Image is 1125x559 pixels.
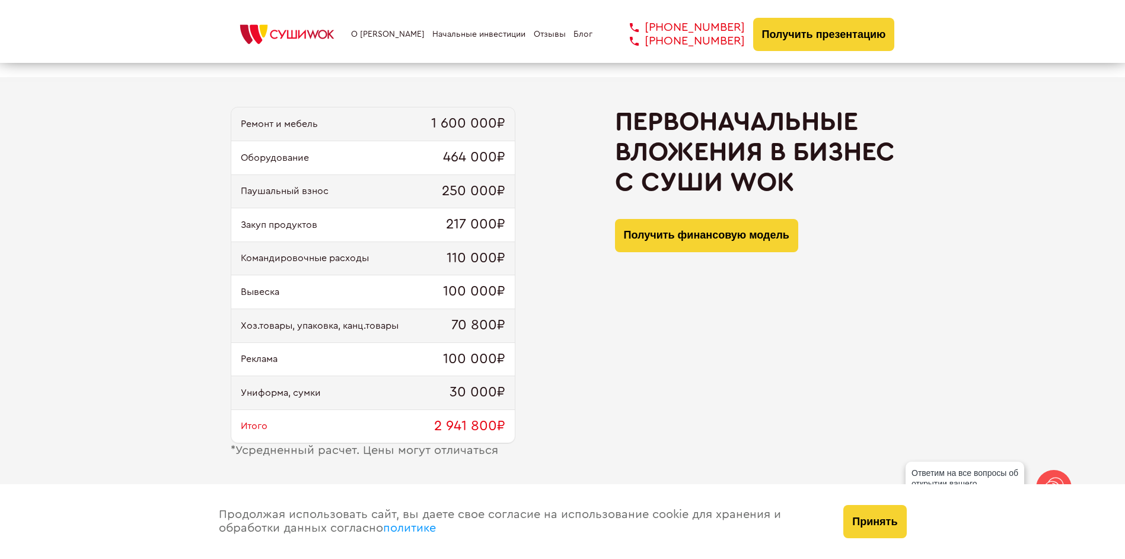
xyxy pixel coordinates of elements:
[451,317,505,334] span: 70 800₽
[447,250,505,267] span: 110 000₽
[443,351,505,368] span: 100 000₽
[241,153,309,163] span: Оборудование
[241,220,317,230] span: Закуп продуктов
[241,119,318,129] span: Ремонт и мебель
[443,284,505,300] span: 100 000₽
[351,30,425,39] a: О [PERSON_NAME]
[443,150,505,166] span: 464 000₽
[612,34,745,48] a: [PHONE_NUMBER]
[241,354,278,364] span: Реклама
[241,421,267,431] span: Итого
[241,388,321,398] span: Униформа, сумки
[241,186,329,196] span: Паушальный взнос
[843,505,906,538] button: Принять
[450,385,505,401] span: 30 000₽
[231,444,515,458] div: Усредненный расчет. Цены могут отличаться
[573,30,592,39] a: Блог
[434,418,505,435] span: 2 941 800₽
[534,30,566,39] a: Отзывы
[231,21,343,47] img: СУШИWOK
[241,253,369,263] span: Командировочные расходы
[906,462,1024,506] div: Ответим на все вопросы об открытии вашего [PERSON_NAME]!
[207,484,832,559] div: Продолжая использовать сайт, вы даете свое согласие на использование cookie для хранения и обрабо...
[241,287,279,297] span: Вывеска
[241,320,399,331] span: Хоз.товары, упаковка, канц.товары
[432,30,525,39] a: Начальные инвестиции
[442,183,505,200] span: 250 000₽
[383,522,436,534] a: политике
[446,217,505,233] span: 217 000₽
[431,116,505,132] span: 1 600 000₽
[753,18,895,51] button: Получить презентацию
[612,21,745,34] a: [PHONE_NUMBER]
[615,219,798,252] button: Получить финансовую модель
[615,107,895,197] h2: Первоначальные вложения в бизнес с Суши Wok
